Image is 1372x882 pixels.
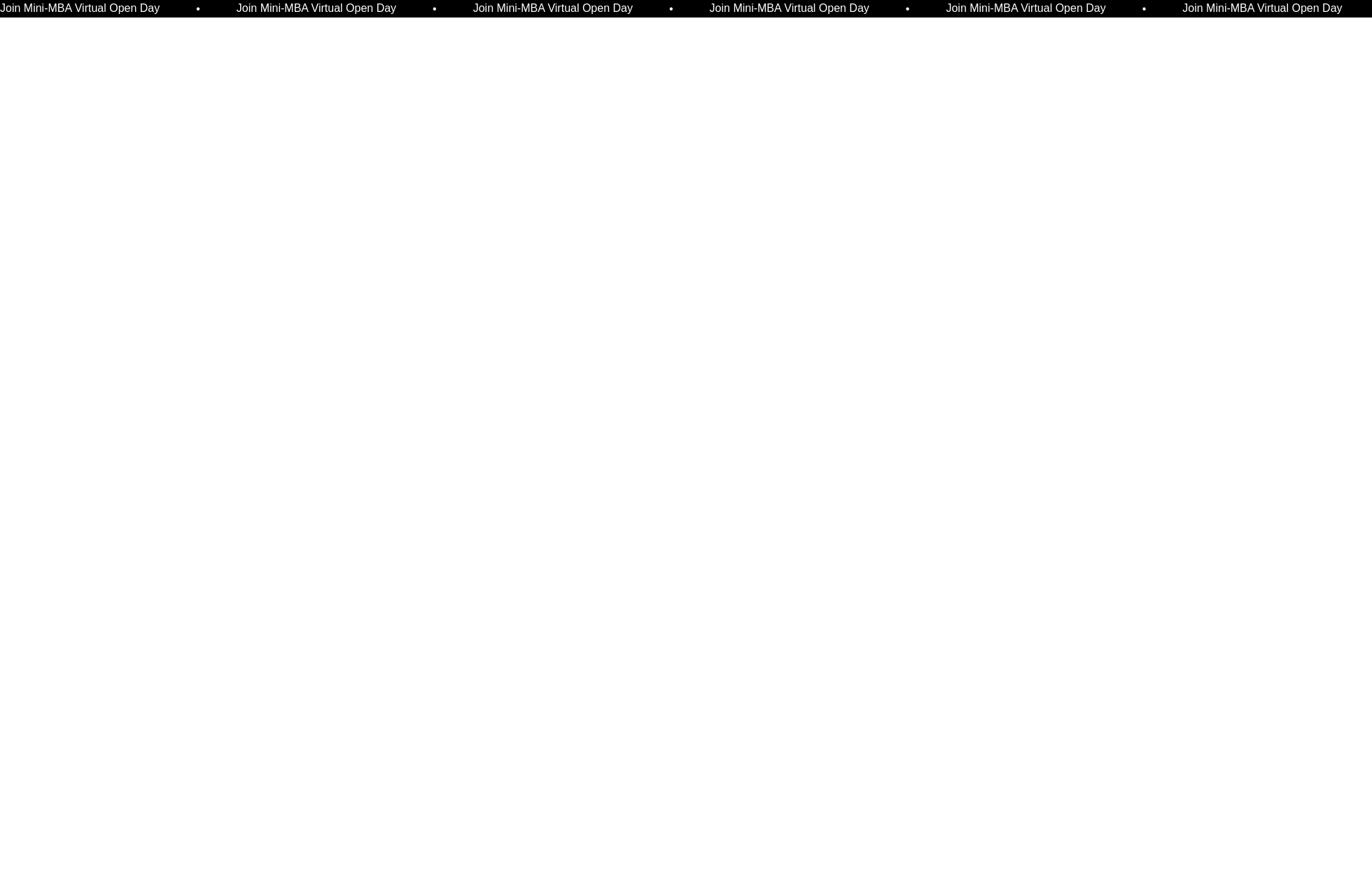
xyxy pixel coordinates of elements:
[1142,3,1146,15] span: •
[433,3,437,15] span: •
[905,3,909,15] span: •
[196,3,200,15] span: •
[668,3,673,15] span: •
